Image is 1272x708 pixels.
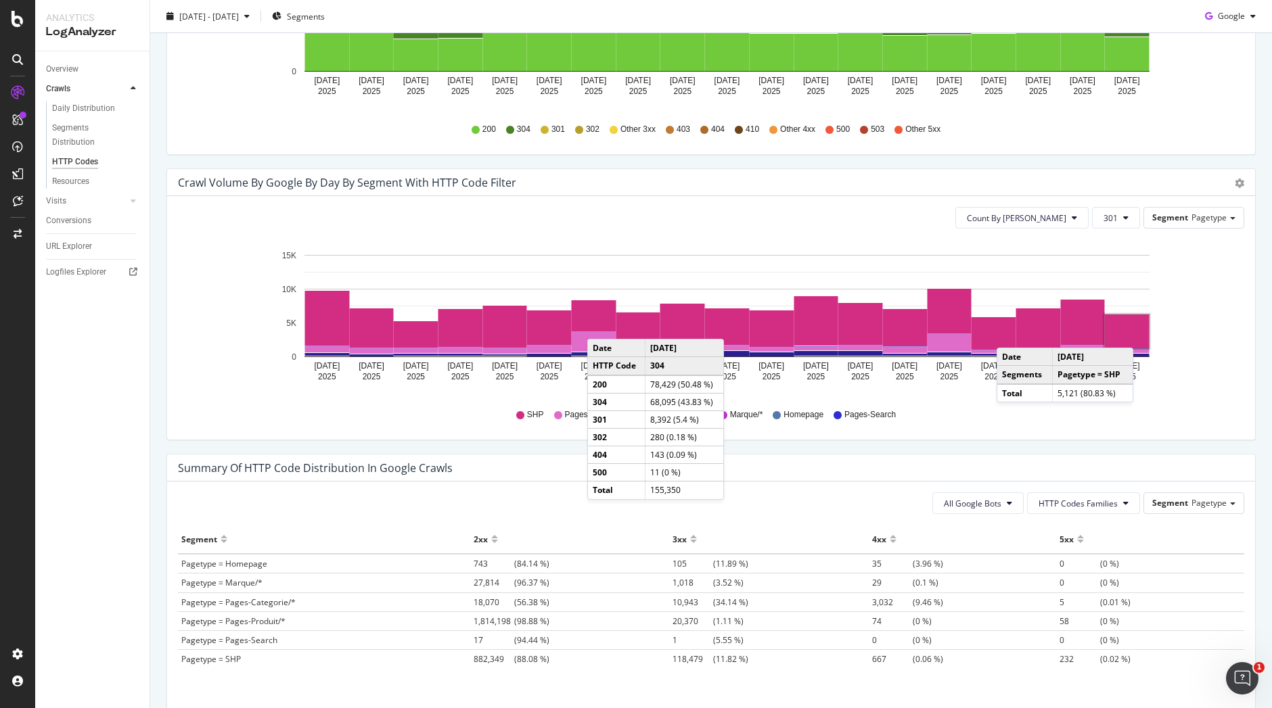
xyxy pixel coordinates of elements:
[52,101,115,116] div: Daily Distribution
[670,76,696,85] text: [DATE]
[46,214,91,228] div: Conversions
[997,384,1052,402] td: Total
[46,265,140,279] a: Logfiles Explorer
[872,615,913,627] span: 74
[851,372,869,381] text: 2025
[585,372,603,381] text: 2025
[625,76,651,85] text: [DATE]
[673,615,713,627] span: 20,370
[1060,558,1119,569] span: (0 %)
[1052,384,1133,402] td: 5,121 (80.83 %)
[645,357,723,375] td: 304
[1025,76,1051,85] text: [DATE]
[803,76,829,85] text: [DATE]
[588,446,645,464] td: 404
[1060,653,1100,665] span: 232
[629,87,648,96] text: 2025
[181,634,277,646] span: Pagetype = Pages-Search
[673,653,713,665] span: 118,479
[292,352,296,362] text: 0
[565,409,622,421] span: Pages-Produit/*
[936,361,962,371] text: [DATE]
[872,558,913,569] span: 35
[588,393,645,410] td: 304
[714,76,740,85] text: [DATE]
[537,361,562,371] text: [DATE]
[52,121,127,149] div: Segments Distribution
[896,87,914,96] text: 2025
[872,596,913,608] span: 3,032
[673,577,713,588] span: 1,018
[181,577,263,588] span: Pagetype = Marque/*
[407,87,425,96] text: 2025
[496,372,514,381] text: 2025
[482,124,496,135] span: 200
[46,62,78,76] div: Overview
[181,653,241,665] span: Pagetype = SHP
[851,87,869,96] text: 2025
[1226,662,1258,694] iframe: Intercom live chat
[673,577,744,588] span: (3.52 %)
[645,446,723,464] td: 143 (0.09 %)
[448,361,474,371] text: [DATE]
[474,615,514,627] span: 1,814,198
[1060,615,1119,627] span: (0 %)
[718,372,736,381] text: 2025
[496,87,514,96] text: 2025
[403,76,429,85] text: [DATE]
[52,155,140,169] a: HTTP Codes
[1029,87,1047,96] text: 2025
[645,464,723,481] td: 11 (0 %)
[1104,212,1118,224] span: 301
[540,372,558,381] text: 2025
[46,194,66,208] div: Visits
[178,461,453,475] div: Summary of HTTP Code Distribution in google crawls
[714,361,740,371] text: [DATE]
[1039,498,1118,509] span: HTTP Codes Families
[474,596,514,608] span: 18,070
[1060,596,1100,608] span: 5
[872,528,886,550] div: 4xx
[1218,10,1245,22] span: Google
[711,124,725,135] span: 404
[892,361,917,371] text: [DATE]
[363,87,381,96] text: 2025
[46,62,140,76] a: Overview
[1152,212,1188,223] span: Segment
[1235,179,1244,188] div: gear
[314,76,340,85] text: [DATE]
[527,409,544,421] span: SHP
[517,124,530,135] span: 304
[1060,558,1100,569] span: 0
[178,239,1234,396] svg: A chart.
[940,87,959,96] text: 2025
[1191,212,1227,223] span: Pagetype
[282,285,296,294] text: 10K
[46,214,140,228] a: Conversions
[872,653,913,665] span: 667
[1074,87,1092,96] text: 2025
[588,464,645,481] td: 500
[673,596,748,608] span: (34.14 %)
[940,372,959,381] text: 2025
[673,634,713,646] span: 1
[551,124,565,135] span: 301
[181,528,217,550] div: Segment
[645,428,723,446] td: 280 (0.18 %)
[451,372,470,381] text: 2025
[46,239,140,254] a: URL Explorer
[52,174,89,189] div: Resources
[581,361,607,371] text: [DATE]
[1114,76,1140,85] text: [DATE]
[179,10,239,22] span: [DATE] - [DATE]
[318,372,336,381] text: 2025
[905,124,940,135] span: Other 5xx
[540,87,558,96] text: 2025
[892,76,917,85] text: [DATE]
[581,76,607,85] text: [DATE]
[52,155,98,169] div: HTTP Codes
[1060,577,1100,588] span: 0
[474,634,514,646] span: 17
[181,596,296,608] span: Pagetype = Pages-Categorie/*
